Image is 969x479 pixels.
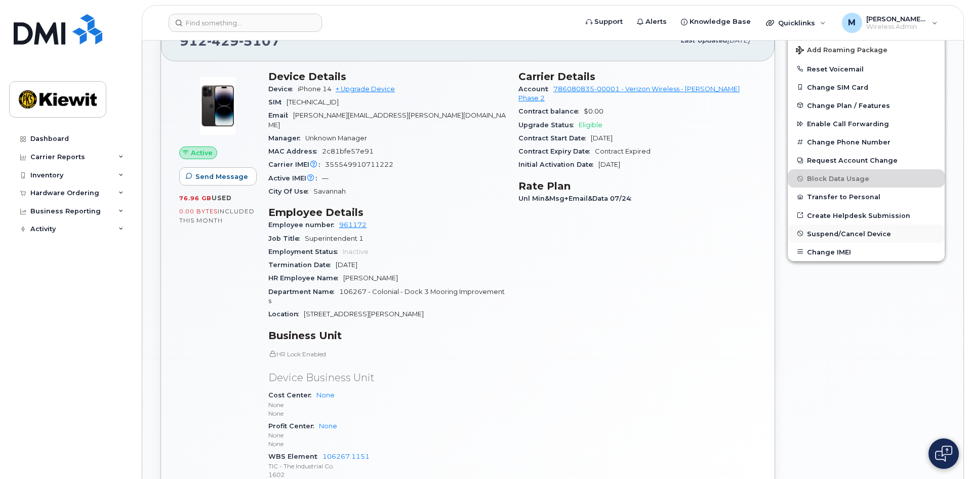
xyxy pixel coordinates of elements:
[169,14,322,32] input: Find something...
[207,33,239,49] span: 429
[179,207,255,224] span: included this month
[268,422,319,430] span: Profit Center
[268,98,287,106] span: SIM
[268,453,322,460] span: WBS Element
[191,148,213,158] span: Active
[313,188,346,195] span: Savannah
[518,85,740,102] a: 786080835-00001 - Verizon Wireless - [PERSON_NAME] Phase 2
[807,101,890,109] span: Change Plan / Features
[268,206,506,218] h3: Employee Details
[518,161,598,168] span: Initial Activation Date
[268,274,343,282] span: HR Employee Name
[788,78,945,96] button: Change SIM Card
[268,409,506,418] p: None
[195,172,248,181] span: Send Message
[179,167,257,186] button: Send Message
[322,148,374,155] span: 2c81bfe57e91
[518,180,756,192] h3: Rate Plan
[518,134,591,142] span: Contract Start Date
[268,188,313,195] span: City Of Use
[268,248,343,255] span: Employment Status
[518,85,553,93] span: Account
[788,115,945,133] button: Enable Call Forwarding
[304,310,424,318] span: [STREET_ADDRESS][PERSON_NAME]
[316,391,335,399] a: None
[645,17,667,27] span: Alerts
[268,391,316,399] span: Cost Center
[268,235,305,242] span: Job Title
[322,174,329,182] span: —
[322,453,370,460] a: 106267.1151
[518,148,595,155] span: Contract Expiry Date
[848,17,856,29] span: M
[788,169,945,188] button: Block Data Usage
[268,112,506,128] span: [PERSON_NAME][EMAIL_ADDRESS][PERSON_NAME][DOMAIN_NAME]
[866,23,927,31] span: Wireless Admin
[336,261,357,269] span: [DATE]
[788,39,945,60] button: Add Roaming Package
[305,235,364,242] span: Superintendent 1
[788,188,945,206] button: Transfer to Personal
[866,15,927,23] span: [PERSON_NAME].[PERSON_NAME]
[339,221,367,229] a: 961172
[268,288,339,296] span: Department Name
[935,446,952,462] img: Open chat
[268,288,505,305] span: 106267 - Colonial - Dock 3 Mooring Improvements
[835,13,945,33] div: Melissa.Arnsdorff
[268,470,506,479] p: 1602
[336,85,395,93] a: + Upgrade Device
[788,151,945,169] button: Request Account Change
[268,329,506,342] h3: Business Unit
[343,274,398,282] span: [PERSON_NAME]
[778,19,815,27] span: Quicklinks
[268,221,339,229] span: Employee number
[788,60,945,78] button: Reset Voicemail
[268,161,325,168] span: Carrier IMEI
[239,33,280,49] span: 5107
[788,243,945,261] button: Change IMEI
[674,12,758,32] a: Knowledge Base
[343,248,369,255] span: Inactive
[594,17,623,27] span: Support
[179,208,218,215] span: 0.00 Bytes
[268,462,506,470] p: TIC - The Industrial Co.
[595,148,651,155] span: Contract Expired
[268,261,336,269] span: Termination Date
[268,371,506,385] p: Device Business Unit
[518,107,584,115] span: Contract balance
[579,121,602,129] span: Eligible
[268,310,304,318] span: Location
[268,70,506,83] h3: Device Details
[598,161,620,168] span: [DATE]
[287,98,339,106] span: [TECHNICAL_ID]
[788,225,945,243] button: Suspend/Cancel Device
[325,161,393,168] span: 355549910711222
[759,13,833,33] div: Quicklinks
[788,133,945,151] button: Change Phone Number
[796,46,887,56] span: Add Roaming Package
[518,121,579,129] span: Upgrade Status
[788,206,945,225] a: Create Helpdesk Submission
[180,33,280,49] span: 912
[187,76,248,136] img: image20231002-3703462-njx0qo.jpeg
[788,96,945,115] button: Change Plan / Features
[268,431,506,439] p: None
[298,85,332,93] span: iPhone 14
[212,194,232,202] span: used
[268,85,298,93] span: Device
[630,12,674,32] a: Alerts
[305,134,367,142] span: Unknown Manager
[518,195,636,202] span: Unl Min&Msg+Email&Data 07/24
[319,422,337,430] a: None
[268,174,322,182] span: Active IMEI
[591,134,613,142] span: [DATE]
[584,107,603,115] span: $0.00
[268,134,305,142] span: Manager
[690,17,751,27] span: Knowledge Base
[268,439,506,448] p: None
[807,120,889,128] span: Enable Call Forwarding
[179,195,212,202] span: 76.96 GB
[579,12,630,32] a: Support
[518,70,756,83] h3: Carrier Details
[268,112,293,119] span: Email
